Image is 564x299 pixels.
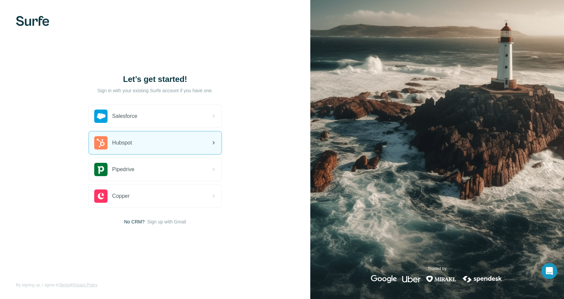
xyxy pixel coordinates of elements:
[16,282,98,288] span: By signing up, I agree to &
[73,283,98,287] a: Privacy Policy
[112,139,132,147] span: Hubspot
[112,165,135,173] span: Pipedrive
[59,283,70,287] a: Terms
[147,218,186,225] button: Sign up with Gmail
[94,110,108,123] img: salesforce's logo
[97,87,213,94] p: Sign in with your existing Surfe account if you have one.
[94,136,108,149] img: hubspot's logo
[112,192,130,200] span: Copper
[94,189,108,203] img: copper's logo
[402,275,421,283] img: uber's logo
[112,112,138,120] span: Salesforce
[124,218,144,225] span: No CRM?
[541,263,557,279] div: Open Intercom Messenger
[371,275,397,283] img: google's logo
[89,74,222,85] h1: Let’s get started!
[428,266,446,272] p: Trusted by
[462,275,503,283] img: spendesk's logo
[94,163,108,176] img: pipedrive's logo
[426,275,456,283] img: mirakl's logo
[16,16,49,26] img: Surfe's logo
